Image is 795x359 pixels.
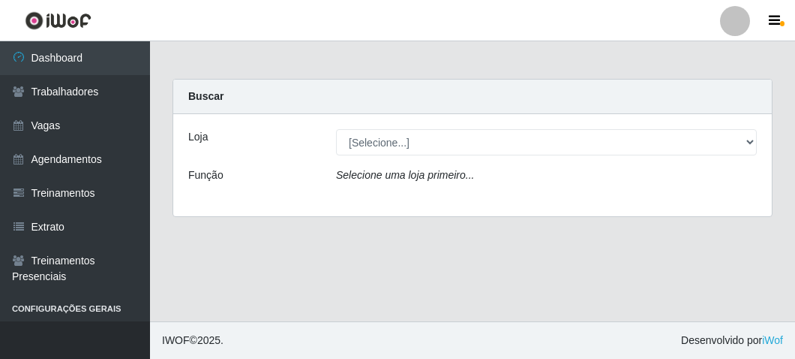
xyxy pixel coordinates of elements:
span: IWOF [162,334,190,346]
strong: Buscar [188,90,223,102]
label: Função [188,167,223,183]
span: © 2025 . [162,333,223,348]
img: CoreUI Logo [25,11,91,30]
i: Selecione uma loja primeiro... [336,169,474,181]
label: Loja [188,129,208,145]
span: Desenvolvido por [681,333,783,348]
a: iWof [762,334,783,346]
